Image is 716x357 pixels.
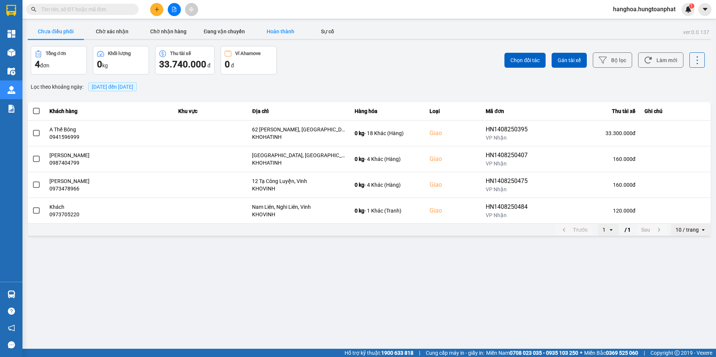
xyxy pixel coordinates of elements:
[486,160,533,167] div: VP Nhận
[481,102,537,120] th: Mã đơn
[350,102,425,120] th: Hàng hóa
[252,185,346,192] div: KHOVINH
[6,5,16,16] img: logo-vxr
[685,6,692,13] img: icon-new-feature
[309,24,346,39] button: Sự cố
[381,350,413,356] strong: 1900 633 818
[625,225,631,234] span: / 1
[8,324,15,332] span: notification
[49,177,170,185] div: [PERSON_NAME]
[486,125,533,134] div: HN1408250395
[97,58,145,70] div: kg
[510,57,540,64] span: Chọn đối tác
[7,67,15,75] img: warehouse-icon
[252,203,346,211] div: Nam Liên, Nghi Liên, Vinh
[486,211,533,219] div: VP Nhận
[419,349,420,357] span: |
[430,206,477,215] div: Giao
[35,58,83,70] div: đơn
[690,3,693,9] span: 1
[150,3,163,16] button: plus
[486,151,533,160] div: HN1408250407
[248,102,350,120] th: Địa chỉ
[172,7,177,12] span: file-add
[49,159,170,167] div: 0987404799
[486,134,533,141] div: VP Nhận
[252,211,346,218] div: KHOVINH
[49,152,170,159] div: [PERSON_NAME]
[425,102,481,120] th: Loại
[35,59,40,70] span: 4
[486,177,533,186] div: HN1408250475
[235,51,261,56] div: Ví Ahamove
[154,7,160,12] span: plus
[225,58,273,70] div: đ
[45,102,174,120] th: Khách hàng
[92,84,133,90] span: 15/08/2025 đến 15/08/2025
[7,86,15,94] img: warehouse-icon
[355,208,364,214] span: 0 kg
[41,5,130,13] input: Tìm tên, số ĐT hoặc mã đơn
[558,57,581,64] span: Gán tài xế
[430,180,477,189] div: Giao
[355,182,364,188] span: 0 kg
[168,3,181,16] button: file-add
[88,82,137,91] span: [DATE] đến [DATE]
[49,133,170,141] div: 0941596999
[355,207,421,214] div: - 1 Khác (Tranh)
[552,53,587,68] button: Gán tài xế
[637,224,668,235] button: next page. current page 1 / 1
[542,155,635,163] div: 160.000 đ
[542,107,635,116] div: Thu tài xế
[355,181,421,189] div: - 4 Khác (Hàng)
[49,185,170,192] div: 0973478966
[174,102,248,120] th: Khu vực
[689,3,694,9] sup: 1
[31,46,87,74] button: Tổng đơn4đơn
[555,224,592,235] button: previous page. current page 1 / 1
[185,3,198,16] button: aim
[252,126,346,133] div: 62 [PERSON_NAME], [GEOGRAPHIC_DATA]
[486,202,533,211] div: HN1408250484
[504,53,546,68] button: Chọn đối tác
[252,152,346,159] div: [GEOGRAPHIC_DATA], [GEOGRAPHIC_DATA]
[28,24,84,39] button: Chưa điều phối
[355,155,421,163] div: - 4 Khác (Hàng)
[426,349,484,357] span: Cung cấp máy in - giấy in:
[608,227,614,233] svg: open
[607,4,682,14] span: hanghoa.hungtoanphat
[8,308,15,315] span: question-circle
[49,211,170,218] div: 0973705220
[170,51,191,56] div: Thu tài xế
[31,83,84,91] span: Lọc theo khoảng ngày :
[584,349,638,357] span: Miền Bắc
[7,49,15,57] img: warehouse-icon
[49,126,170,133] div: A Thế Bông
[108,51,131,56] div: Khối lượng
[486,349,578,357] span: Miền Nam
[355,156,364,162] span: 0 kg
[486,186,533,193] div: VP Nhận
[189,7,194,12] span: aim
[31,7,36,12] span: search
[700,227,706,233] svg: open
[542,129,635,137] div: 33.300.000 đ
[159,58,210,70] div: đ
[644,349,645,357] span: |
[252,133,346,141] div: KHOHATINH
[638,52,683,68] button: Làm mới
[606,350,638,356] strong: 0369 525 060
[221,46,277,74] button: Ví Ahamove0 đ
[252,159,346,167] div: KHOHATINH
[603,226,606,234] div: 1
[7,30,15,38] img: dashboard-icon
[542,181,635,189] div: 160.000 đ
[7,105,15,113] img: solution-icon
[196,24,252,39] button: Đang vận chuyển
[430,129,477,138] div: Giao
[698,3,712,16] button: caret-down
[8,341,15,348] span: message
[700,226,700,234] input: Selected 10 / trang.
[155,46,215,74] button: Thu tài xế33.740.000 đ
[159,59,206,70] span: 33.740.000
